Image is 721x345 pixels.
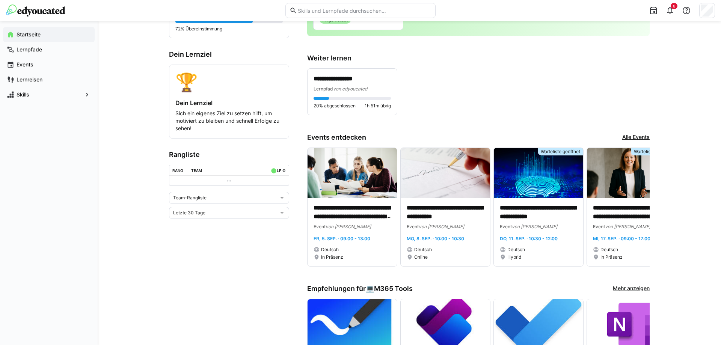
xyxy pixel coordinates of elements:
input: Skills und Lernpfade durchsuchen… [297,7,431,14]
span: Do, 11. Sep. · 10:30 - 12:00 [500,236,558,241]
span: Hybrid [507,254,521,260]
p: 72% Übereinstimmung [175,26,283,32]
p: Sich ein eigenes Ziel zu setzen hilft, um motiviert zu bleiben und schnell Erfolge zu sehen! [175,110,283,132]
span: Deutsch [507,247,525,253]
span: Online [414,254,428,260]
img: image [401,148,490,198]
span: Deutsch [321,247,339,253]
span: Letzte 30 Tage [173,210,205,216]
span: von edyoucated [333,86,367,92]
span: Mo, 8. Sep. · 10:00 - 10:30 [407,236,464,241]
span: Team-Rangliste [173,195,207,201]
span: Warteliste geöffnet [634,149,673,155]
a: Mehr anzeigen [613,285,650,293]
a: Alle Events [622,133,650,142]
h4: Dein Lernziel [175,99,283,107]
span: Event [407,224,419,229]
span: Deutsch [414,247,432,253]
h3: Rangliste [169,151,289,159]
span: Event [593,224,605,229]
span: In Präsenz [600,254,623,260]
span: Mi, 17. Sep. · 09:00 - 17:00 [593,236,650,241]
h3: Weiter lernen [307,54,650,62]
div: Team [191,168,202,173]
span: Event [314,224,326,229]
img: image [587,148,676,198]
span: von [PERSON_NAME] [419,224,464,229]
span: 20% abgeschlossen [314,103,356,109]
div: Rang [172,168,183,173]
span: 6 [673,4,675,8]
span: 1h 51m übrig [365,103,391,109]
span: In Präsenz [321,254,343,260]
span: Event [500,224,512,229]
span: von [PERSON_NAME] [605,224,650,229]
span: Warteliste geöffnet [541,149,580,155]
h3: Events entdecken [307,133,366,142]
span: Fr, 5. Sep. · 09:00 - 13:00 [314,236,370,241]
div: 💻️ [366,285,413,293]
h3: Empfehlungen für [307,285,413,293]
span: von [PERSON_NAME] [512,224,557,229]
img: image [494,148,583,198]
span: Deutsch [600,247,618,253]
span: von [PERSON_NAME] [326,224,371,229]
span: Lernpfad [314,86,333,92]
div: 🏆 [175,71,283,93]
div: LP [277,168,281,173]
span: M365 Tools [374,285,413,293]
h3: Dein Lernziel [169,50,289,59]
img: image [308,148,397,198]
a: ø [282,167,286,173]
